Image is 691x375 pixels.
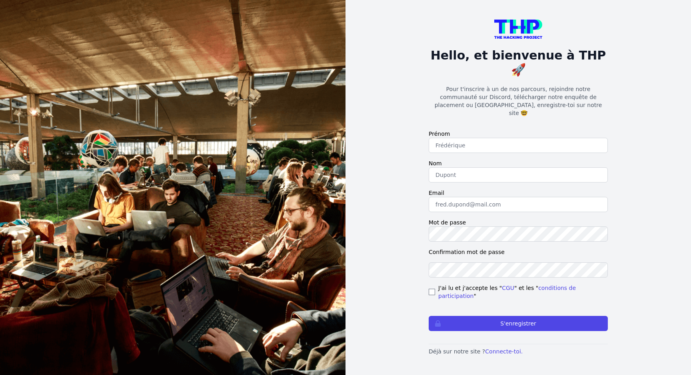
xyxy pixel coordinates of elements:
[485,348,523,355] a: Connecte-toi.
[429,159,608,167] label: Nom
[502,285,514,291] a: CGU
[429,130,608,138] label: Prénom
[429,138,608,153] input: Frédérique
[429,347,608,355] p: Déjà sur notre site ?
[429,218,608,226] label: Mot de passe
[429,85,608,117] p: Pour t'inscrire à un de nos parcours, rejoindre notre communauté sur Discord, télécharger notre e...
[429,248,608,256] label: Confirmation mot de passe
[429,316,608,331] button: S'enregistrer
[429,167,608,183] input: Dupont
[438,284,608,300] span: J'ai lu et j'accepte les " " et les " "
[429,189,608,197] label: Email
[429,197,608,212] input: fred.dupond@mail.com
[429,48,608,77] h1: Hello, et bienvenue à THP 🚀
[494,20,542,39] img: logo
